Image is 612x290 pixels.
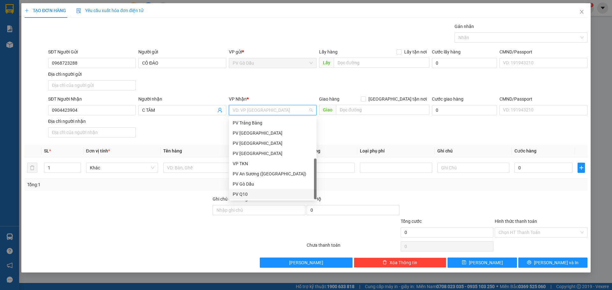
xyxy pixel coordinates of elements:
th: Ghi chú [435,145,512,157]
div: Tổng: 1 [27,181,236,188]
div: PV [GEOGRAPHIC_DATA] [233,130,313,137]
div: VP TKN [233,160,313,167]
span: [PERSON_NAME] và In [534,259,579,266]
div: PV An Sương ([GEOGRAPHIC_DATA]) [233,170,313,177]
label: Ghi chú đơn hàng [213,196,248,202]
span: SL [44,148,49,153]
span: Xóa Thông tin [390,259,417,266]
span: delete [382,260,387,265]
label: Cước giao hàng [432,96,463,102]
div: PV An Sương (Hàng Hóa) [229,169,317,179]
span: user-add [217,108,222,113]
div: SĐT Người Gửi [48,48,136,55]
span: Khác [90,163,154,173]
span: Yêu cầu xuất hóa đơn điện tử [76,8,143,13]
input: Dọc đường [336,105,429,115]
input: Dọc đường [334,58,429,68]
span: [PERSON_NAME] [289,259,323,266]
div: Địa chỉ người nhận [48,118,136,125]
button: [PERSON_NAME] [260,258,353,268]
span: Thu Hộ [307,196,321,202]
div: PV Gò Dầu [229,179,317,189]
button: printer[PERSON_NAME] và In [518,258,587,268]
div: PV [GEOGRAPHIC_DATA] [233,140,313,147]
label: Cước lấy hàng [432,49,461,54]
input: Cước giao hàng [432,105,497,115]
button: delete [27,163,37,173]
input: Địa chỉ của người nhận [48,127,136,138]
span: Đơn vị tính [86,148,110,153]
div: PV Trảng Bàng [233,119,313,126]
div: PV Trảng Bàng [229,118,317,128]
div: VP TKN [229,159,317,169]
img: icon [76,8,81,13]
div: PV [GEOGRAPHIC_DATA] [233,150,313,157]
span: VP Nhận [229,96,247,102]
span: close [579,9,584,14]
input: Ghi chú đơn hàng [213,205,305,215]
div: CMND/Passport [499,95,587,103]
span: Tên hàng [163,148,182,153]
div: PV Q10 [233,191,313,198]
div: Người gửi [138,48,226,55]
span: save [462,260,466,265]
label: Gán nhãn [455,24,474,29]
button: save[PERSON_NAME] [448,258,517,268]
span: plus [25,8,29,13]
span: printer [527,260,531,265]
div: PV Phước Đông [229,138,317,148]
div: PV Tây Ninh [229,148,317,159]
span: Giao [319,105,336,115]
div: Chưa thanh toán [306,242,400,253]
div: VP gửi [229,48,317,55]
span: Lấy [319,58,334,68]
div: Địa chỉ người gửi [48,71,136,78]
span: Lấy hàng [319,49,338,54]
th: Loại phụ phí [357,145,434,157]
span: Tổng cước [401,219,422,224]
div: PV Gò Dầu [233,180,313,187]
span: [PERSON_NAME] [469,259,503,266]
span: PV Gò Dầu [233,58,313,68]
div: PV Hòa Thành [229,128,317,138]
div: Người nhận [138,95,226,103]
span: Cước hàng [514,148,536,153]
input: Ghi Chú [437,163,509,173]
input: Cước lấy hàng [432,58,497,68]
input: 0 [297,163,355,173]
span: plus [578,165,584,170]
div: PV Q10 [229,189,317,199]
span: TẠO ĐƠN HÀNG [25,8,66,13]
button: deleteXóa Thông tin [354,258,447,268]
button: plus [578,163,585,173]
span: Giao hàng [319,96,339,102]
div: CMND/Passport [499,48,587,55]
label: Hình thức thanh toán [495,219,537,224]
span: [GEOGRAPHIC_DATA] tận nơi [366,95,429,103]
input: Địa chỉ của người gửi [48,80,136,90]
button: Close [573,3,591,21]
div: SĐT Người Nhận [48,95,136,103]
span: Lấy tận nơi [402,48,429,55]
input: VD: Bàn, Ghế [163,163,235,173]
